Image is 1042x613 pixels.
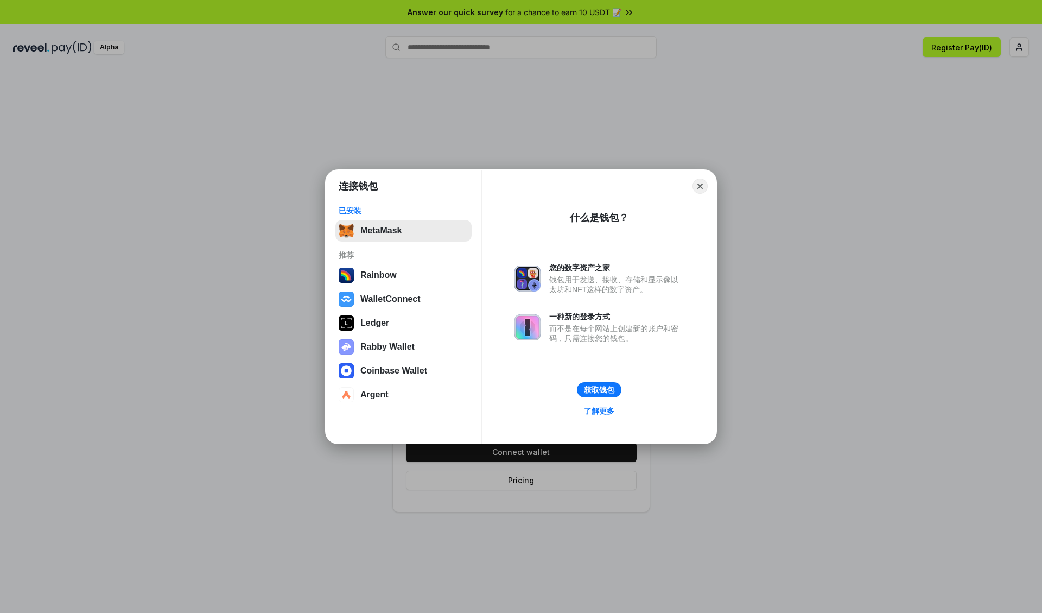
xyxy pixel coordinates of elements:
[335,288,472,310] button: WalletConnect
[360,270,397,280] div: Rainbow
[360,342,415,352] div: Rabby Wallet
[584,406,614,416] div: 了解更多
[549,275,684,294] div: 钱包用于发送、接收、存储和显示像以太坊和NFT这样的数字资产。
[339,206,468,216] div: 已安装
[549,312,684,321] div: 一种新的登录方式
[360,226,402,236] div: MetaMask
[339,268,354,283] img: svg+xml,%3Csvg%20width%3D%22120%22%20height%3D%22120%22%20viewBox%3D%220%200%20120%20120%22%20fil...
[335,220,472,242] button: MetaMask
[360,390,389,400] div: Argent
[339,387,354,402] img: svg+xml,%3Csvg%20width%3D%2228%22%20height%3D%2228%22%20viewBox%3D%220%200%2028%2028%22%20fill%3D...
[360,318,389,328] div: Ledger
[360,294,421,304] div: WalletConnect
[514,314,541,340] img: svg+xml,%3Csvg%20xmlns%3D%22http%3A%2F%2Fwww.w3.org%2F2000%2Fsvg%22%20fill%3D%22none%22%20viewBox...
[584,385,614,395] div: 获取钱包
[335,336,472,358] button: Rabby Wallet
[339,250,468,260] div: 推荐
[692,179,708,194] button: Close
[339,292,354,307] img: svg+xml,%3Csvg%20width%3D%2228%22%20height%3D%2228%22%20viewBox%3D%220%200%2028%2028%22%20fill%3D...
[577,382,621,397] button: 获取钱包
[335,384,472,406] button: Argent
[514,266,541,292] img: svg+xml,%3Csvg%20xmlns%3D%22http%3A%2F%2Fwww.w3.org%2F2000%2Fsvg%22%20fill%3D%22none%22%20viewBox...
[335,312,472,334] button: Ledger
[335,264,472,286] button: Rainbow
[339,223,354,238] img: svg+xml,%3Csvg%20fill%3D%22none%22%20height%3D%2233%22%20viewBox%3D%220%200%2035%2033%22%20width%...
[577,404,621,418] a: 了解更多
[339,315,354,331] img: svg+xml,%3Csvg%20xmlns%3D%22http%3A%2F%2Fwww.w3.org%2F2000%2Fsvg%22%20width%3D%2228%22%20height%3...
[549,263,684,273] div: 您的数字资产之家
[360,366,427,376] div: Coinbase Wallet
[339,339,354,355] img: svg+xml,%3Csvg%20xmlns%3D%22http%3A%2F%2Fwww.w3.org%2F2000%2Fsvg%22%20fill%3D%22none%22%20viewBox...
[549,324,684,343] div: 而不是在每个网站上创建新的账户和密码，只需连接您的钱包。
[339,363,354,378] img: svg+xml,%3Csvg%20width%3D%2228%22%20height%3D%2228%22%20viewBox%3D%220%200%2028%2028%22%20fill%3D...
[339,180,378,193] h1: 连接钱包
[570,211,628,224] div: 什么是钱包？
[335,360,472,382] button: Coinbase Wallet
